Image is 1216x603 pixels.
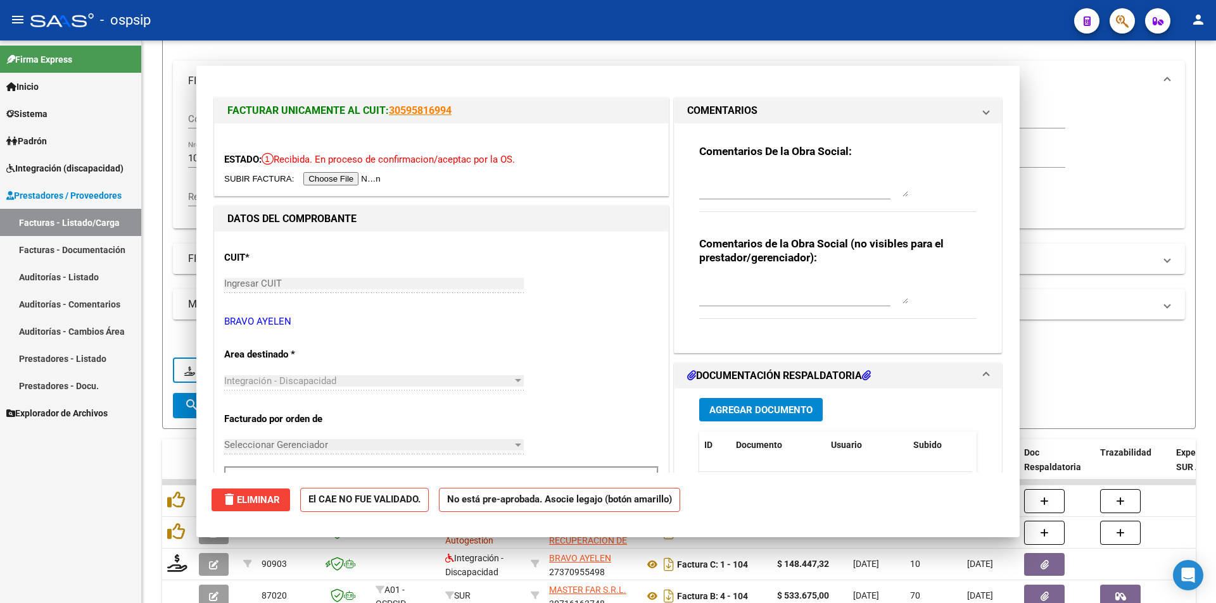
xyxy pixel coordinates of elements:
span: FACTURAR UNICAMENTE AL CUIT: [227,104,389,116]
span: Integración - Discapacidad [445,553,503,578]
strong: $ 148.447,32 [777,559,829,569]
a: 30595816994 [389,104,452,116]
span: Usuario [831,440,862,450]
strong: El CAE NO FUE VALIDADO. [300,488,429,513]
span: Firma Express [6,53,72,66]
span: Comprobante Tipo [188,113,291,125]
datatable-header-cell: Subido [908,432,972,459]
div: Open Intercom Messenger [1173,560,1203,590]
span: 90903 [262,559,287,569]
strong: Factura C: 1 - 104 [677,559,748,569]
datatable-header-cell: ID [699,432,731,459]
p: Facturado por orden de [224,412,355,426]
span: [DATE] [853,590,879,600]
h4: - filtros rápidos Integración - [173,333,1185,347]
span: Doc Respaldatoria [1024,447,1081,472]
p: Area destinado * [224,347,355,362]
i: Descargar documento [661,554,677,575]
span: Eliminar [222,494,280,506]
h1: DOCUMENTACIÓN RESPALDATORIA [687,368,871,383]
datatable-header-cell: Acción [972,432,1035,459]
datatable-header-cell: Trazabilidad [1095,439,1171,495]
span: Agregar Documento [709,404,813,416]
span: SUR [445,590,471,600]
mat-icon: menu [10,12,25,27]
mat-icon: person [1191,12,1206,27]
strong: Factura C: 105 - 104 [677,528,758,538]
span: 87020 [262,590,287,600]
p: CUIT [224,251,355,265]
span: Integración - Discapacidad [224,375,336,387]
datatable-header-cell: Usuario [826,432,908,459]
button: Eliminar [212,488,290,511]
mat-icon: delete [222,492,237,507]
strong: Comentarios de la Obra Social (no visibles para el prestador/gerenciador): [699,237,944,264]
h1: COMENTARIOS [687,103,757,118]
span: Explorador de Archivos [6,406,108,420]
span: Recibida. En proceso de confirmacion/aceptac por la OS. [262,154,515,165]
mat-panel-title: FILTROS DEL COMPROBANTE [188,74,1155,88]
p: BRAVO AYELEN [224,314,659,329]
div: COMENTARIOS [674,123,1001,352]
strong: Comentarios De la Obra Social: [699,145,852,158]
span: Padrón [6,134,47,148]
span: Trazabilidad [1100,447,1151,457]
mat-icon: search [184,397,199,413]
datatable-header-cell: Doc Respaldatoria [1019,439,1095,495]
mat-expansion-panel-header: DOCUMENTACIÓN RESPALDATORIA [674,363,1001,389]
span: Subido [913,440,942,450]
span: BRAVO AYELEN [549,553,611,563]
div: 27370955498 [549,551,634,578]
mat-panel-title: FILTROS DE INTEGRACION [188,252,1155,266]
span: - ospsip [100,6,151,34]
span: [DATE] [967,590,993,600]
span: [DATE] [853,559,879,569]
span: 10 [910,559,920,569]
span: Conf. no pedidas [184,364,281,376]
span: Prestadores / Proveedores [6,189,122,202]
span: Buscar Comprobante [184,400,310,411]
span: ID [704,440,712,450]
datatable-header-cell: Documento [731,432,826,459]
strong: $ 533.675,00 [777,590,829,600]
span: ESTADO: [224,154,262,165]
span: Sistema [6,107,47,121]
div: No data to display [699,472,972,504]
strong: No está pre-aprobada. Asocie legajo (botón amarillo) [439,488,680,513]
button: Agregar Documento [699,398,823,421]
mat-expansion-panel-header: COMENTARIOS [674,98,1001,123]
mat-panel-title: MAS FILTROS [188,297,1155,311]
strong: DATOS DEL COMPROBANTE [227,213,357,225]
span: 70 [910,590,920,600]
span: Seleccionar Gerenciador [224,439,512,451]
span: [DATE] [967,559,993,569]
strong: Factura B: 4 - 104 [677,591,748,601]
span: Inicio [6,80,39,94]
span: MASTER FAR S.R.L. [549,585,626,595]
span: Integración (discapacidad) [6,161,123,175]
span: Documento [736,440,782,450]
